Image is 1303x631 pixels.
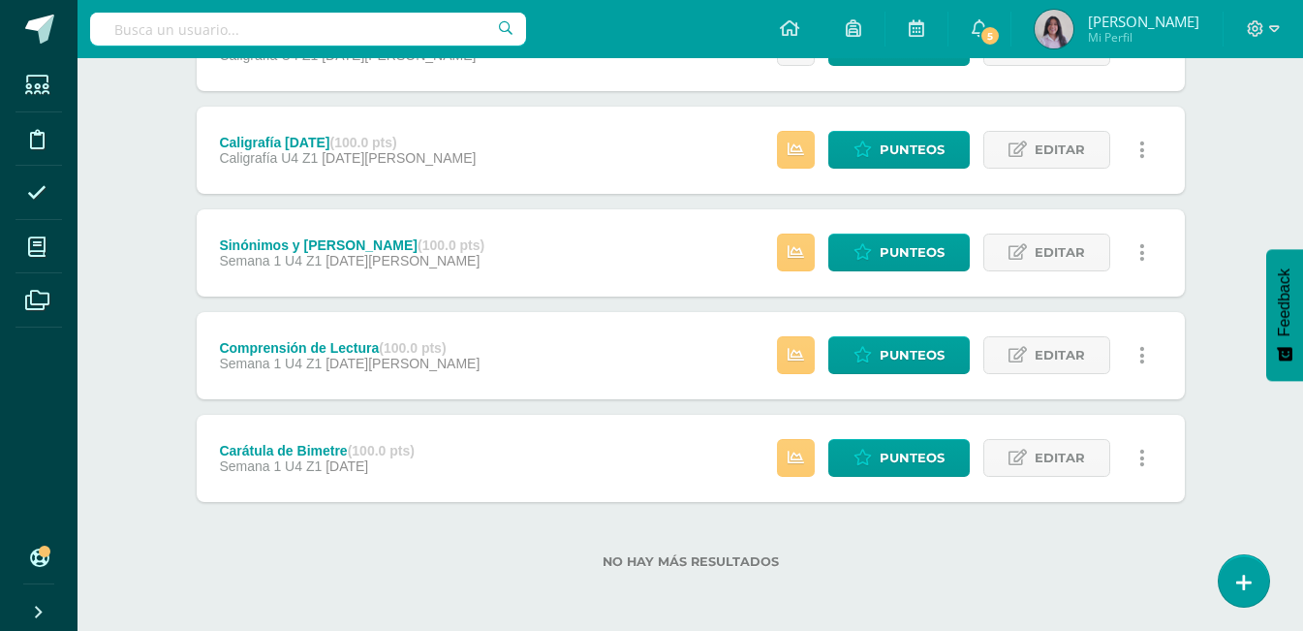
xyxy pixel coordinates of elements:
div: Caligrafía [DATE] [219,135,476,150]
strong: (100.0 pts) [379,340,446,356]
span: Editar [1035,440,1085,476]
span: [DATE] [326,458,368,474]
button: Feedback - Mostrar encuesta [1266,249,1303,381]
img: 2e7ec2bf65bdb1b7ba449eab1a65d432.png [1035,10,1073,48]
div: Comprensión de Lectura [219,340,480,356]
span: Mi Perfil [1088,29,1199,46]
span: Editar [1035,132,1085,168]
strong: (100.0 pts) [418,237,484,253]
span: Caligrafía U4 Z1 [219,150,318,166]
span: Semana 1 U4 Z1 [219,253,322,268]
span: Punteos [880,235,945,270]
span: [PERSON_NAME] [1088,12,1199,31]
span: Punteos [880,132,945,168]
strong: (100.0 pts) [348,443,415,458]
span: Punteos [880,337,945,373]
a: Punteos [828,131,970,169]
span: Editar [1035,235,1085,270]
span: [DATE][PERSON_NAME] [322,150,476,166]
a: Punteos [828,336,970,374]
input: Busca un usuario... [90,13,526,46]
label: No hay más resultados [197,554,1185,569]
span: Punteos [880,440,945,476]
span: Semana 1 U4 Z1 [219,356,322,371]
a: Punteos [828,439,970,477]
span: [DATE][PERSON_NAME] [326,356,480,371]
span: [DATE][PERSON_NAME] [326,253,480,268]
a: Punteos [828,234,970,271]
strong: (100.0 pts) [329,135,396,150]
span: Feedback [1276,268,1293,336]
span: Editar [1035,337,1085,373]
div: Sinónimos y [PERSON_NAME] [219,237,484,253]
div: Carátula de Bimetre [219,443,415,458]
span: 5 [979,25,1001,47]
span: Semana 1 U4 Z1 [219,458,322,474]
